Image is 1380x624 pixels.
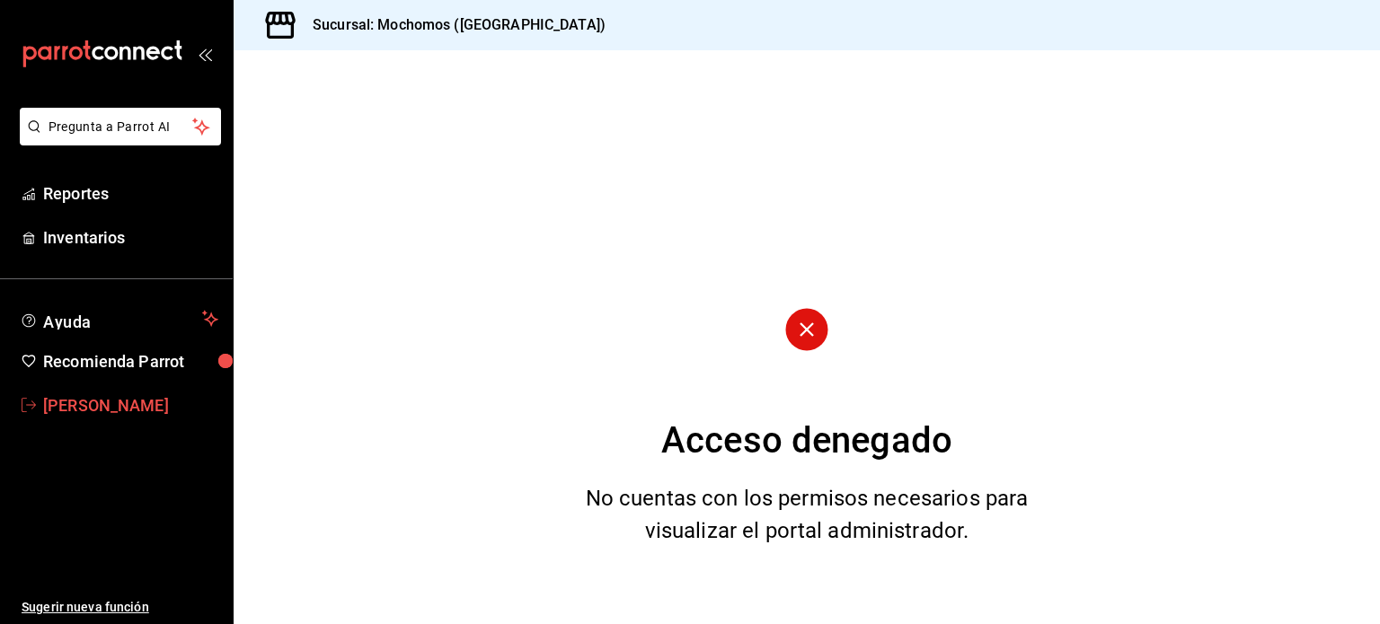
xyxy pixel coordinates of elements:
[298,14,606,36] h3: Sucursal: Mochomos ([GEOGRAPHIC_DATA])
[198,47,212,61] button: open_drawer_menu
[661,414,952,468] div: Acceso denegado
[22,598,218,617] span: Sugerir nueva función
[49,118,193,136] span: Pregunta a Parrot AI
[43,393,218,417] span: [PERSON_NAME]
[20,108,221,145] button: Pregunta a Parrot AI
[43,181,218,206] span: Reportes
[43,308,195,330] span: Ayuda
[43,225,218,250] span: Inventarios
[43,349,218,374] span: Recomienda Parrot
[13,130,221,149] a: Pregunta a Parrot AI
[563,482,1051,547] div: No cuentas con los permisos necesarios para visualizar el portal administrador.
